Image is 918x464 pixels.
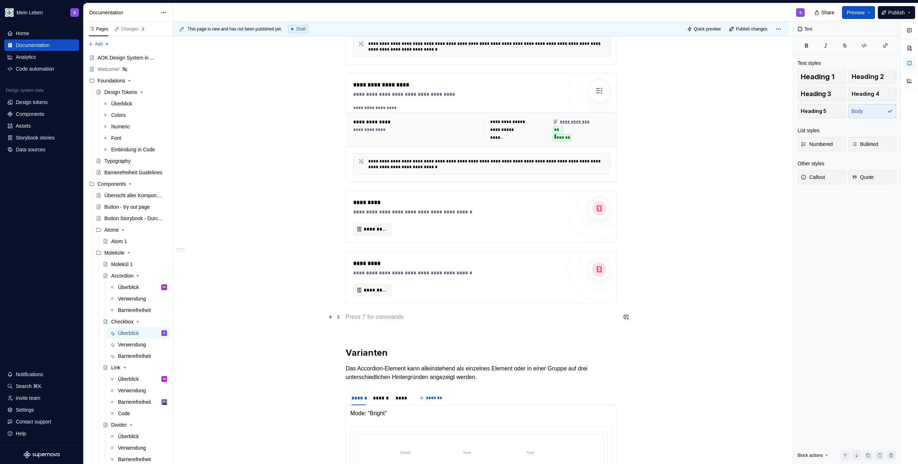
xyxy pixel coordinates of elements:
[4,392,79,404] a: Invite team
[93,155,170,167] a: Typography
[107,385,170,396] a: Verwendung
[4,380,79,392] button: Search ⌘K
[852,174,874,181] span: Quote
[16,42,49,49] div: Documentation
[111,364,120,371] div: Link
[16,99,48,106] div: Design tokens
[118,433,139,440] div: Überblick
[100,259,170,270] a: Molekül 1
[4,369,79,380] button: Notifications
[811,6,839,19] button: Share
[798,70,846,84] button: Heading 1
[16,65,54,72] div: Code automation
[16,406,34,413] div: Settings
[346,347,617,359] h2: Varianten
[798,137,846,151] button: Numbered
[888,9,905,16] span: Publish
[852,141,879,148] span: Bulleted
[4,428,79,439] button: Help
[799,10,802,15] div: S
[118,295,146,302] div: Verwendung
[93,201,170,213] a: Button - try out page
[346,364,617,382] p: Das Accordion-Element kann alleinstehend als einzelnes Element oder in einer Gruppe auf drei unte...
[107,373,170,385] a: ÜberblickNG
[848,87,896,101] button: Heading 4
[694,26,721,32] span: Quick preview
[878,6,915,19] button: Publish
[111,238,127,245] div: Atom 1
[111,100,132,107] div: Überblick
[121,26,146,32] div: Changes
[801,108,827,115] span: Heading 5
[848,170,896,184] button: Quote
[111,272,133,279] div: Accordion
[107,350,170,362] a: Barrierefreiheit
[16,53,36,61] div: Analytics
[16,430,26,437] div: Help
[1,5,82,20] button: Mein LebenS
[4,28,79,39] a: Home
[16,30,29,37] div: Home
[118,341,146,348] div: Verwendung
[801,90,831,98] span: Heading 3
[104,203,150,210] div: Button - try out page
[104,249,124,256] div: Moleküle
[98,180,126,188] div: Components
[801,141,833,148] span: Numbered
[798,453,823,458] div: Block actions
[798,160,824,167] div: Other styles
[111,112,126,119] div: Colors
[798,450,829,460] div: Block actions
[100,132,170,144] a: Font
[798,104,846,118] button: Heading 5
[188,26,282,32] span: This page is new and has not been published yet.
[727,24,771,34] button: Publish changes
[89,26,108,32] div: Pages
[16,394,40,402] div: Invite team
[118,307,151,314] div: Barrierefreiheit
[74,10,76,15] div: S
[100,419,170,431] a: Divider
[297,26,306,32] span: Draft
[93,86,170,98] a: Design Tokens
[6,87,43,93] div: Design system data
[16,146,45,153] div: Data sources
[107,431,170,442] a: Überblick
[16,418,51,425] div: Contact support
[163,375,166,383] div: NG
[118,387,146,394] div: Verwendung
[93,213,170,224] a: Button Storybook - Durchstich!
[95,41,103,47] span: Add
[118,330,139,337] div: Überblick
[16,371,43,378] div: Notifications
[842,6,875,19] button: Preview
[163,284,166,291] div: NG
[111,261,133,268] div: Molekül 1
[86,63,170,75] a: Welcome!
[24,451,60,458] svg: Supernova Logo
[86,39,112,49] button: Add
[847,9,865,16] span: Preview
[16,9,43,16] div: Mein Leben
[86,75,170,86] div: Foundations
[736,26,767,32] span: Publish changes
[111,134,121,142] div: Font
[118,456,151,463] div: Barrierefreiheit
[4,416,79,427] button: Contact support
[89,9,157,16] div: Documentation
[4,108,79,120] a: Components
[107,304,170,316] a: Barrierefreiheit
[161,399,167,405] img: Samuel
[118,410,130,417] div: Code
[111,123,130,130] div: Numeric
[100,121,170,132] a: Numeric
[4,39,79,51] a: Documentation
[111,146,155,153] div: Einbindung in Code
[801,73,834,80] span: Heading 1
[4,144,79,155] a: Data sources
[798,127,819,134] div: List styles
[98,54,157,61] div: AOK Design System in Arbeit
[111,421,127,429] div: Divider
[100,362,170,373] a: Link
